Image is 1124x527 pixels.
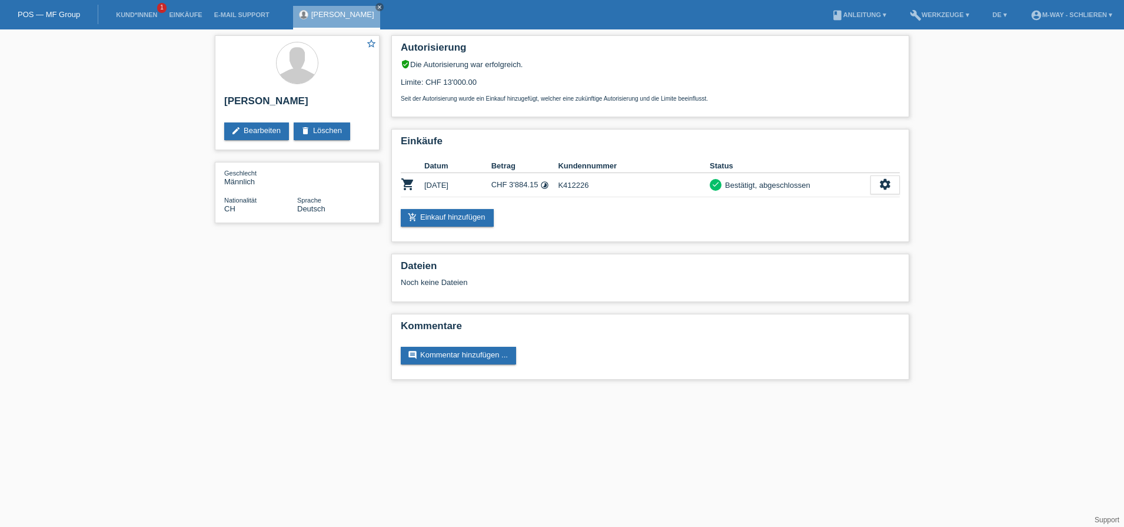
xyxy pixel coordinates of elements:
[401,320,900,338] h2: Kommentare
[208,11,275,18] a: E-Mail Support
[904,11,975,18] a: buildWerkzeuge ▾
[1030,9,1042,21] i: account_circle
[401,260,900,278] h2: Dateien
[231,126,241,135] i: edit
[224,204,235,213] span: Schweiz
[224,170,257,177] span: Geschlecht
[311,10,374,19] a: [PERSON_NAME]
[401,42,900,59] h2: Autorisierung
[401,347,516,364] a: commentKommentar hinzufügen ...
[401,59,410,69] i: verified_user
[710,159,870,173] th: Status
[375,3,384,11] a: close
[424,159,491,173] th: Datum
[401,95,900,102] p: Seit der Autorisierung wurde ein Einkauf hinzugefügt, welcher eine zukünftige Autorisierung und d...
[401,209,494,227] a: add_shopping_cartEinkauf hinzufügen
[879,178,892,191] i: settings
[401,135,900,153] h2: Einkäufe
[558,173,710,197] td: K412226
[1025,11,1118,18] a: account_circlem-way - Schlieren ▾
[224,122,289,140] a: editBearbeiten
[401,69,900,102] div: Limite: CHF 13'000.00
[910,9,922,21] i: build
[366,38,377,51] a: star_border
[826,11,892,18] a: bookAnleitung ▾
[297,204,325,213] span: Deutsch
[163,11,208,18] a: Einkäufe
[401,278,760,287] div: Noch keine Dateien
[558,159,710,173] th: Kundennummer
[366,38,377,49] i: star_border
[401,177,415,191] i: POSP00026494
[294,122,350,140] a: deleteLöschen
[18,10,80,19] a: POS — MF Group
[408,350,417,360] i: comment
[301,126,310,135] i: delete
[401,59,900,69] div: Die Autorisierung war erfolgreich.
[491,173,558,197] td: CHF 3'884.15
[224,95,370,113] h2: [PERSON_NAME]
[157,3,167,13] span: 1
[491,159,558,173] th: Betrag
[987,11,1013,18] a: DE ▾
[711,180,720,188] i: check
[224,168,297,186] div: Männlich
[224,197,257,204] span: Nationalität
[832,9,843,21] i: book
[408,213,417,222] i: add_shopping_cart
[297,197,321,204] span: Sprache
[110,11,163,18] a: Kund*innen
[721,179,810,191] div: Bestätigt, abgeschlossen
[540,181,549,190] i: 24 Raten
[424,173,491,197] td: [DATE]
[1095,516,1119,524] a: Support
[377,4,383,10] i: close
